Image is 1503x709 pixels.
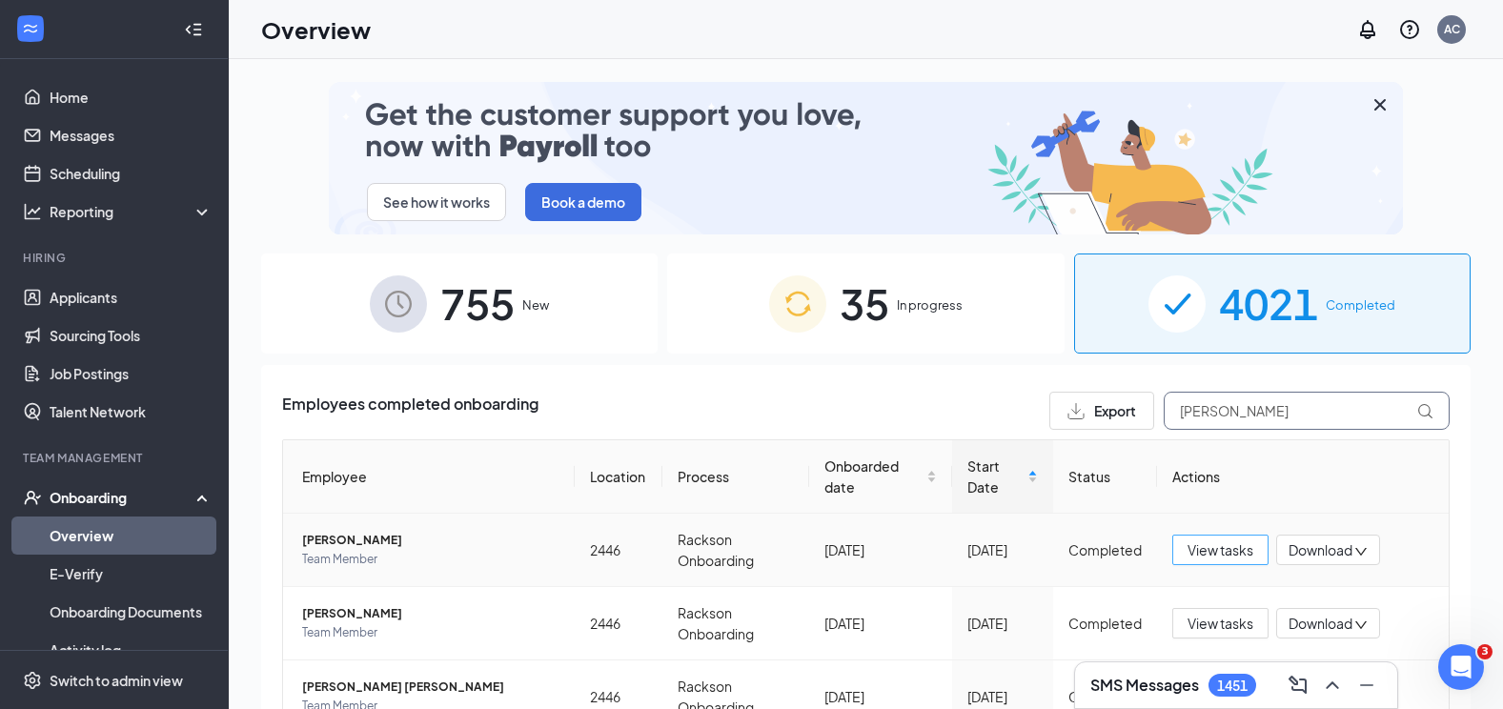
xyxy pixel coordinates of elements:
[1289,614,1352,634] span: Download
[1398,18,1421,41] svg: QuestionInfo
[50,278,213,316] a: Applicants
[1283,670,1313,700] button: ComposeMessage
[1355,674,1378,697] svg: Minimize
[184,20,203,39] svg: Collapse
[1354,618,1368,632] span: down
[23,488,42,507] svg: UserCheck
[1068,539,1142,560] div: Completed
[50,393,213,431] a: Talent Network
[50,631,213,669] a: Activity log
[1219,271,1318,336] span: 4021
[329,82,1403,234] img: payroll-small.gif
[440,271,515,336] span: 755
[897,295,963,314] span: In progress
[1477,644,1493,659] span: 3
[967,613,1038,634] div: [DATE]
[1351,670,1382,700] button: Minimize
[23,671,42,690] svg: Settings
[1188,539,1253,560] span: View tasks
[1090,675,1199,696] h3: SMS Messages
[50,78,213,116] a: Home
[23,250,209,266] div: Hiring
[50,555,213,593] a: E-Verify
[21,19,40,38] svg: WorkstreamLogo
[1164,392,1450,430] input: Search by Name, Job Posting, or Process
[1354,545,1368,558] span: down
[50,488,196,507] div: Onboarding
[1094,404,1136,417] span: Export
[967,456,1024,497] span: Start Date
[261,13,371,46] h1: Overview
[1188,613,1253,634] span: View tasks
[1317,670,1348,700] button: ChevronUp
[575,440,662,514] th: Location
[1321,674,1344,697] svg: ChevronUp
[1172,535,1269,565] button: View tasks
[50,316,213,354] a: Sourcing Tools
[282,392,538,430] span: Employees completed onboarding
[302,604,559,623] span: [PERSON_NAME]
[1157,440,1449,514] th: Actions
[824,539,937,560] div: [DATE]
[1287,674,1310,697] svg: ComposeMessage
[50,354,213,393] a: Job Postings
[1438,644,1484,690] iframe: Intercom live chat
[967,539,1038,560] div: [DATE]
[662,587,810,660] td: Rackson Onboarding
[662,514,810,587] td: Rackson Onboarding
[575,514,662,587] td: 2446
[1444,21,1460,37] div: AC
[50,202,213,221] div: Reporting
[967,686,1038,707] div: [DATE]
[1049,392,1154,430] button: Export
[283,440,575,514] th: Employee
[1356,18,1379,41] svg: Notifications
[575,587,662,660] td: 2446
[1289,540,1352,560] span: Download
[50,593,213,631] a: Onboarding Documents
[824,686,937,707] div: [DATE]
[809,440,952,514] th: Onboarded date
[302,550,559,569] span: Team Member
[1369,93,1391,116] svg: Cross
[840,271,889,336] span: 35
[50,116,213,154] a: Messages
[50,517,213,555] a: Overview
[1068,686,1142,707] div: Completed
[302,678,559,697] span: [PERSON_NAME] [PERSON_NAME]
[23,202,42,221] svg: Analysis
[367,183,506,221] button: See how it works
[1217,678,1248,694] div: 1451
[50,154,213,192] a: Scheduling
[1053,440,1157,514] th: Status
[50,671,183,690] div: Switch to admin view
[1326,295,1395,314] span: Completed
[525,183,641,221] button: Book a demo
[522,295,549,314] span: New
[1172,608,1269,638] button: View tasks
[23,450,209,466] div: Team Management
[302,531,559,550] span: [PERSON_NAME]
[824,456,923,497] span: Onboarded date
[302,623,559,642] span: Team Member
[1068,613,1142,634] div: Completed
[662,440,810,514] th: Process
[824,613,937,634] div: [DATE]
